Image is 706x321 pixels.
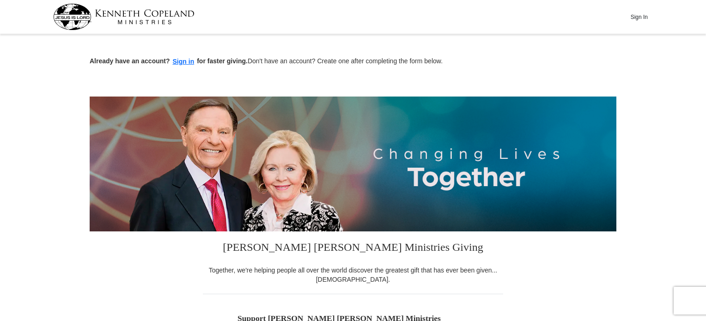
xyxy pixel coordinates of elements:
[170,56,197,67] button: Sign in
[203,231,503,266] h3: [PERSON_NAME] [PERSON_NAME] Ministries Giving
[90,56,616,67] p: Don't have an account? Create one after completing the form below.
[90,57,248,65] strong: Already have an account? for faster giving.
[625,10,653,24] button: Sign In
[53,4,195,30] img: kcm-header-logo.svg
[203,266,503,284] div: Together, we're helping people all over the world discover the greatest gift that has ever been g...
